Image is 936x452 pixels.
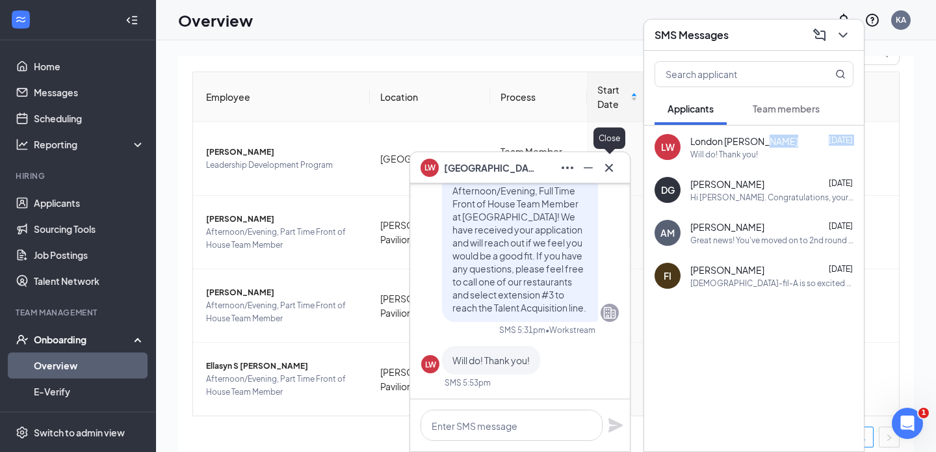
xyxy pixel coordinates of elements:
td: [PERSON_NAME] Pavilion [370,196,490,269]
svg: Plane [608,418,623,433]
div: SMS 5:53pm [445,377,491,388]
span: [PERSON_NAME] [206,286,359,299]
span: Afternoon/Evening, Part Time Front of House Team Member [206,373,359,399]
div: Will do! Thank you! [690,149,758,160]
span: Afternoon/Evening, Part Time Front of House Team Member [206,299,359,325]
span: [PERSON_NAME] [206,213,359,226]
span: Afternoon/Evening, Part Time Front of House Team Member [206,226,359,252]
svg: Ellipses [560,160,575,176]
div: LW [661,140,675,153]
span: Ellasyn S [PERSON_NAME] [206,360,359,373]
span: [DATE] [829,135,853,145]
svg: Collapse [125,14,138,27]
span: Applicants [668,103,714,114]
svg: QuestionInfo [864,12,880,28]
a: Sourcing Tools [34,216,145,242]
a: Applicants [34,190,145,216]
th: Process [490,72,587,122]
div: AM [660,226,675,239]
span: [DATE] [829,221,853,231]
svg: ChevronDown [835,27,851,43]
button: Ellipses [557,157,578,178]
svg: MagnifyingGlass [835,69,846,79]
span: Start Date [597,83,628,111]
div: Switch to admin view [34,426,125,439]
span: [PERSON_NAME] [690,263,764,276]
a: Overview [34,352,145,379]
svg: Analysis [16,138,29,151]
span: Will do! Thank you! [452,354,530,366]
svg: Company [602,305,617,321]
td: [GEOGRAPHIC_DATA] [370,122,490,196]
svg: Notifications [836,12,851,28]
td: [PERSON_NAME] Pavilion [370,269,490,343]
a: Job Postings [34,242,145,268]
h3: SMS Messages [655,28,729,42]
button: ComposeMessage [809,25,830,46]
div: LW [425,359,436,370]
svg: ComposeMessage [812,27,827,43]
div: Great news! You've moved on to 2nd round interviews with [DEMOGRAPHIC_DATA]-fil-A of [PERSON_NAME... [690,235,853,246]
div: SMS 5:31pm [499,325,545,336]
div: Hiring [16,170,142,181]
div: Hi [PERSON_NAME]. Congratulations, your interview with [DEMOGRAPHIC_DATA]-fil-A of [PERSON_NAME] ... [690,192,853,203]
div: FI [664,269,671,282]
div: Onboarding [34,333,134,346]
div: Team Management [16,307,142,318]
li: Next Page [879,427,900,447]
span: [PERSON_NAME] [206,146,359,159]
svg: Minimize [580,160,596,176]
svg: Cross [601,160,617,176]
span: right [885,434,893,442]
span: Leadership Development Program [206,159,359,172]
a: Talent Network [34,268,145,294]
div: Close [593,127,625,149]
span: [DATE] [829,178,853,188]
iframe: Intercom live chat [892,408,923,439]
a: Home [34,53,145,79]
button: Minimize [578,157,599,178]
button: Cross [599,157,619,178]
button: right [879,427,900,447]
div: KA [896,14,906,25]
div: DG [661,183,675,196]
input: Search applicant [655,62,809,86]
span: [PERSON_NAME] [690,220,764,233]
a: E-Verify [34,379,145,405]
h1: Overview [178,9,253,31]
span: • Workstream [545,325,595,336]
td: Team Member Onboarding [490,122,587,196]
svg: Settings [16,426,29,439]
svg: WorkstreamLogo [14,13,27,26]
a: Messages [34,79,145,105]
span: [GEOGRAPHIC_DATA] [PERSON_NAME] [444,161,535,175]
span: 1 [918,408,929,418]
th: Location [370,72,490,122]
span: [DATE] [829,264,853,274]
span: London [PERSON_NAME] [690,135,798,148]
button: ChevronDown [833,25,853,46]
td: [PERSON_NAME] Pavilion [370,343,490,416]
span: [PERSON_NAME] [690,178,764,191]
svg: UserCheck [16,333,29,346]
div: [DEMOGRAPHIC_DATA]-fil-A is so excited for you to join our team! Do you know anyone else who migh... [690,278,853,289]
a: Onboarding Documents [34,405,145,431]
div: Reporting [34,138,146,151]
th: Employee [193,72,370,122]
a: Scheduling [34,105,145,131]
span: Team members [753,103,820,114]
